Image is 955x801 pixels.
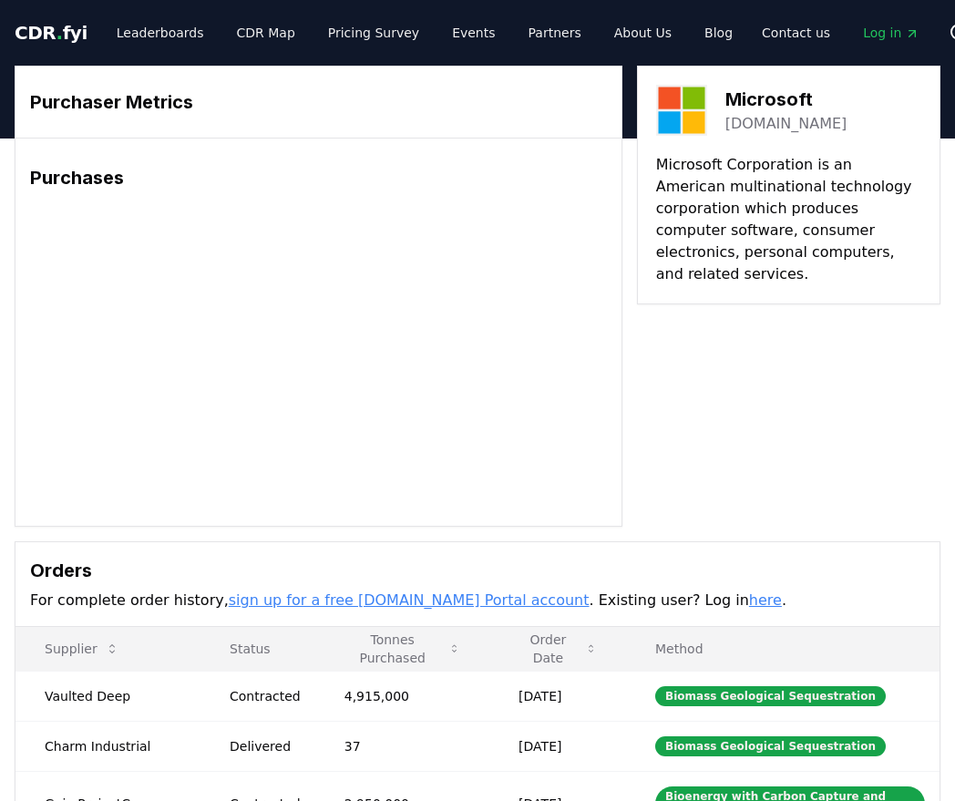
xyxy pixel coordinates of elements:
button: Supplier [30,631,134,667]
div: Delivered [230,737,301,755]
a: Contact us [747,16,845,49]
a: CDR Map [222,16,310,49]
a: [DOMAIN_NAME] [725,113,847,135]
img: Microsoft-logo [656,85,707,136]
button: Order Date [504,631,611,667]
a: Pricing Survey [313,16,434,49]
h3: Purchases [30,164,607,191]
nav: Main [747,16,934,49]
span: . [56,22,63,44]
span: CDR fyi [15,22,87,44]
h3: Purchaser Metrics [30,88,607,116]
td: Vaulted Deep [15,671,200,721]
h3: Microsoft [725,86,847,113]
a: Events [437,16,509,49]
td: 37 [315,721,489,771]
a: sign up for a free [DOMAIN_NAME] Portal account [229,591,590,609]
button: Tonnes Purchased [330,631,475,667]
td: 4,915,000 [315,671,489,721]
td: [DATE] [489,671,626,721]
a: CDR.fyi [15,20,87,46]
span: Log in [863,24,919,42]
td: Charm Industrial [15,721,200,771]
a: Leaderboards [102,16,219,49]
nav: Main [102,16,747,49]
div: Contracted [230,687,301,705]
div: Biomass Geological Sequestration [655,686,886,706]
p: For complete order history, . Existing user? Log in . [30,590,925,611]
td: [DATE] [489,721,626,771]
a: Log in [848,16,934,49]
p: Microsoft Corporation is an American multinational technology corporation which produces computer... [656,154,921,285]
a: Blog [690,16,747,49]
a: About Us [600,16,686,49]
p: Status [215,640,301,658]
a: Partners [514,16,596,49]
div: Biomass Geological Sequestration [655,736,886,756]
a: here [749,591,782,609]
p: Method [641,640,925,658]
h3: Orders [30,557,925,584]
